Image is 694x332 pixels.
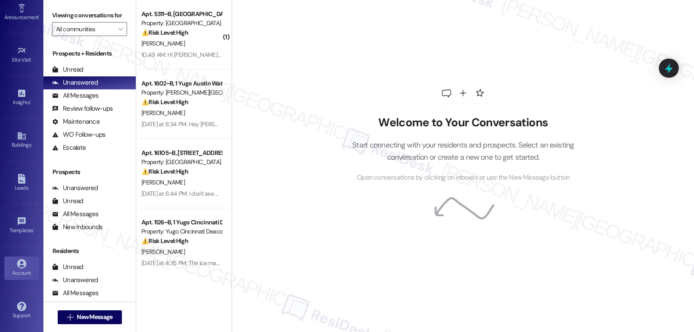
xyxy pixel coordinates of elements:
span: • [30,98,31,104]
div: [DATE] at 4:35 PM: The ice machine wasn't fixed [141,259,261,267]
div: Escalate [52,143,86,152]
div: Apt. 16105~B, [STREET_ADDRESS] [141,148,222,158]
div: Apt. 5311~B, [GEOGRAPHIC_DATA] [141,10,222,19]
a: Support [4,299,39,322]
div: Review follow-ups [52,104,113,113]
div: WO Follow-ups [52,130,105,139]
div: Property: [PERSON_NAME][GEOGRAPHIC_DATA] [141,88,222,97]
a: Leads [4,171,39,195]
div: All Messages [52,289,98,298]
div: Prospects [43,168,136,177]
div: Maintenance [52,117,100,126]
span: [PERSON_NAME] [141,178,185,186]
a: Account [4,256,39,280]
div: Unread [52,65,83,74]
span: [PERSON_NAME] [141,109,185,117]
span: Open conversations by clicking on inboxes or use the New Message button [357,172,570,183]
div: Unanswered [52,276,98,285]
span: New Message [77,312,112,322]
div: Property: [GEOGRAPHIC_DATA] [141,19,222,28]
div: Property: [GEOGRAPHIC_DATA] [141,158,222,167]
a: Buildings [4,128,39,152]
i:  [118,26,123,33]
span: • [31,56,33,62]
div: Unanswered [52,78,98,87]
strong: ⚠️ Risk Level: High [141,168,188,175]
span: • [33,226,35,232]
a: Site Visit • [4,43,39,67]
a: Templates • [4,214,39,237]
div: Apt. 1126~B, 1 Yugo Cincinnati Deacon [141,218,222,227]
div: Unanswered [52,184,98,193]
input: All communities [56,22,113,36]
strong: ⚠️ Risk Level: High [141,237,188,245]
div: All Messages [52,210,98,219]
div: Unread [52,263,83,272]
div: Unread [52,197,83,206]
div: Property: Yugo Cincinnati Deacon [141,227,222,236]
strong: ⚠️ Risk Level: High [141,98,188,106]
label: Viewing conversations for [52,9,127,22]
button: New Message [58,310,122,324]
span: [PERSON_NAME] [141,248,185,256]
i:  [67,314,73,321]
h2: Welcome to Your Conversations [339,116,587,130]
span: [PERSON_NAME] [141,39,185,47]
div: Prospects + Residents [43,49,136,58]
div: Residents [43,247,136,256]
span: • [39,13,40,19]
p: Start connecting with your residents and prospects. Select an existing conversation or create a n... [339,139,587,164]
div: [DATE] at 6:44 PM: I don't see any visible holes or damage, I think it's coming from a line in th... [141,190,527,197]
strong: ⚠️ Risk Level: High [141,29,188,36]
div: Apt. 1602~B, 1 Yugo Austin Waterloo [141,79,222,88]
div: New Inbounds [52,223,102,232]
div: All Messages [52,91,98,100]
a: Insights • [4,86,39,109]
